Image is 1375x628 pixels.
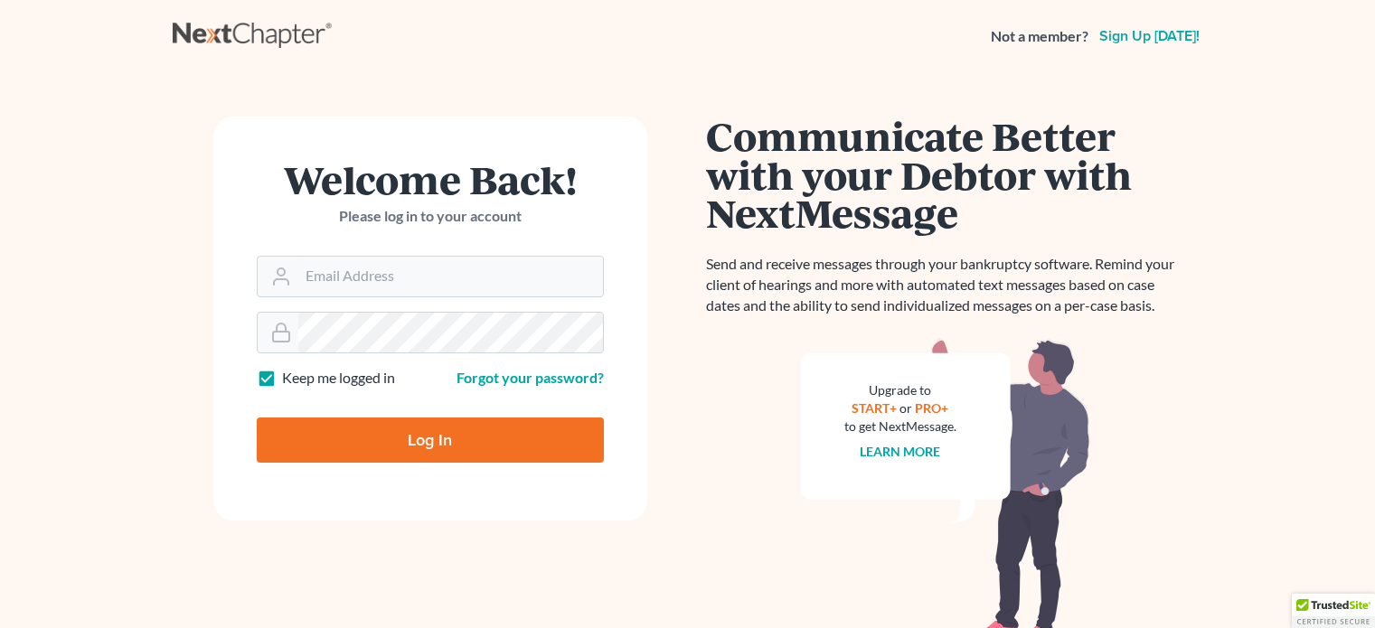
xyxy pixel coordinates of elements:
label: Keep me logged in [282,368,395,389]
a: Learn more [860,444,940,459]
a: PRO+ [915,400,948,416]
input: Email Address [298,257,603,296]
strong: Not a member? [991,26,1088,47]
h1: Welcome Back! [257,160,604,199]
div: Upgrade to [844,381,956,399]
a: Sign up [DATE]! [1096,29,1203,43]
p: Please log in to your account [257,206,604,227]
div: TrustedSite Certified [1292,594,1375,628]
p: Send and receive messages through your bankruptcy software. Remind your client of hearings and mo... [706,254,1185,316]
a: Forgot your password? [457,369,604,386]
div: to get NextMessage. [844,417,956,436]
input: Log In [257,417,604,463]
h1: Communicate Better with your Debtor with NextMessage [706,117,1185,232]
a: START+ [852,400,897,416]
span: or [899,400,912,416]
